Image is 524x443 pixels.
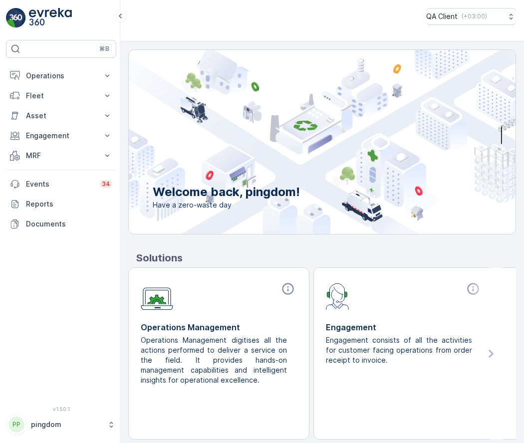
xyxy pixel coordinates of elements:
button: QA Client(+03:00) [426,8,516,25]
button: PPpingdom [6,414,116,435]
img: logo_light-DOdMpM7g.png [29,8,72,28]
p: Welcome back, pingdom! [153,184,300,200]
p: Asset [26,111,96,121]
p: 34 [102,180,110,188]
img: module-icon [326,282,349,310]
p: Solutions [136,250,516,265]
button: Engagement [6,126,116,146]
img: city illustration [84,50,516,234]
img: logo [6,8,26,28]
p: ⌘B [99,45,109,53]
p: Operations Management digitises all the actions performed to deliver a service on the field. It p... [141,335,289,385]
p: pingdom [31,420,102,430]
button: Fleet [6,86,116,106]
span: v 1.50.1 [6,406,116,412]
p: Engagement [26,131,96,141]
p: Reports [26,199,112,209]
a: Reports [6,194,116,214]
a: Events34 [6,174,116,194]
p: MRF [26,151,96,161]
p: Events [26,179,94,189]
p: Engagement [326,321,482,333]
span: Have a zero-waste day [153,200,300,210]
p: Fleet [26,91,96,101]
button: Operations [6,66,116,86]
p: Operations [26,71,96,81]
button: Asset [6,106,116,126]
p: Operations Management [141,321,297,333]
p: Engagement consists of all the activities for customer facing operations from order receipt to in... [326,335,474,365]
p: QA Client [426,11,458,21]
img: module-icon [141,282,173,310]
a: Documents [6,214,116,234]
p: Documents [26,219,112,229]
p: ( +03:00 ) [462,12,487,20]
div: PP [8,417,24,433]
button: MRF [6,146,116,166]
